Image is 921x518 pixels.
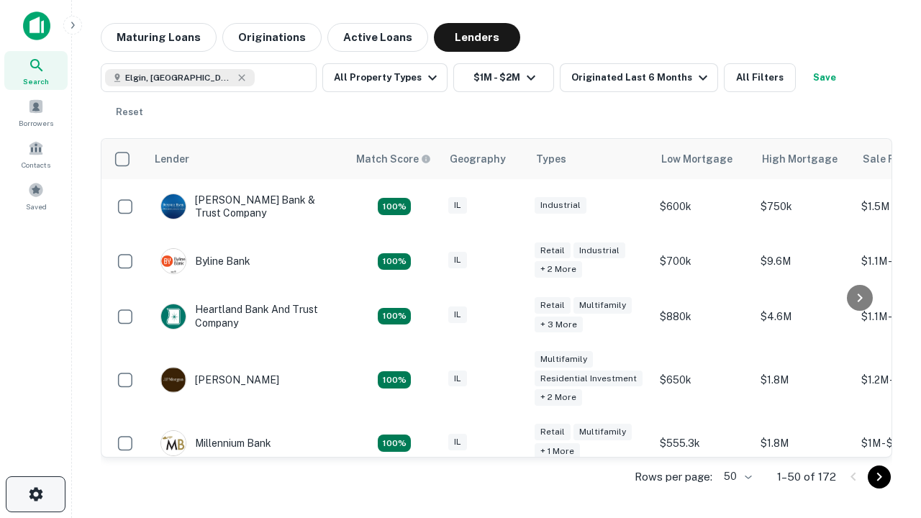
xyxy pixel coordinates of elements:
div: Byline Bank [160,248,250,274]
div: IL [448,306,467,323]
img: capitalize-icon.png [23,12,50,40]
td: $9.6M [753,234,854,288]
div: Heartland Bank And Trust Company [160,303,333,329]
td: $650k [653,344,753,417]
div: Retail [535,242,571,259]
div: Matching Properties: 23, hasApolloMatch: undefined [378,371,411,388]
div: Industrial [573,242,625,259]
div: Matching Properties: 19, hasApolloMatch: undefined [378,308,411,325]
a: Contacts [4,135,68,173]
button: Maturing Loans [101,23,217,52]
button: Lenders [434,23,520,52]
button: $1M - $2M [453,63,554,92]
div: Industrial [535,197,586,214]
div: IL [448,197,467,214]
div: Retail [535,297,571,314]
th: Lender [146,139,348,179]
button: Save your search to get updates of matches that match your search criteria. [802,63,848,92]
div: Multifamily [573,297,632,314]
img: picture [161,368,186,392]
button: All Filters [724,63,796,92]
h6: Match Score [356,151,428,167]
div: IL [448,434,467,450]
td: $750k [753,179,854,234]
div: High Mortgage [762,150,838,168]
th: Geography [441,139,527,179]
div: [PERSON_NAME] Bank & Trust Company [160,194,333,219]
button: Active Loans [327,23,428,52]
p: 1–50 of 172 [777,468,836,486]
img: picture [161,249,186,273]
div: IL [448,371,467,387]
iframe: Chat Widget [849,403,921,472]
span: Borrowers [19,117,53,129]
td: $700k [653,234,753,288]
div: Residential Investment [535,371,643,387]
div: Originated Last 6 Months [571,69,712,86]
div: Retail [535,424,571,440]
a: Search [4,51,68,90]
th: Types [527,139,653,179]
p: Rows per page: [635,468,712,486]
span: Elgin, [GEOGRAPHIC_DATA], [GEOGRAPHIC_DATA] [125,71,233,84]
button: Reset [106,98,153,127]
img: picture [161,194,186,219]
div: + 2 more [535,261,582,278]
a: Borrowers [4,93,68,132]
td: $4.6M [753,288,854,343]
div: Multifamily [535,351,593,368]
td: $1.8M [753,416,854,471]
div: Low Mortgage [661,150,732,168]
td: $1.8M [753,344,854,417]
a: Saved [4,176,68,215]
th: Capitalize uses an advanced AI algorithm to match your search with the best lender. The match sco... [348,139,441,179]
span: Saved [26,201,47,212]
div: Matching Properties: 28, hasApolloMatch: undefined [378,198,411,215]
img: picture [161,431,186,455]
div: Capitalize uses an advanced AI algorithm to match your search with the best lender. The match sco... [356,151,431,167]
div: 50 [718,466,754,487]
div: Matching Properties: 16, hasApolloMatch: undefined [378,435,411,452]
th: High Mortgage [753,139,854,179]
div: Multifamily [573,424,632,440]
div: Types [536,150,566,168]
div: + 2 more [535,389,582,406]
img: picture [161,304,186,329]
div: + 1 more [535,443,580,460]
th: Low Mortgage [653,139,753,179]
div: Lender [155,150,189,168]
span: Search [23,76,49,87]
div: Matching Properties: 18, hasApolloMatch: undefined [378,253,411,271]
button: All Property Types [322,63,448,92]
td: $555.3k [653,416,753,471]
div: IL [448,252,467,268]
span: Contacts [22,159,50,171]
div: [PERSON_NAME] [160,367,279,393]
button: Originated Last 6 Months [560,63,718,92]
div: + 3 more [535,317,583,333]
td: $880k [653,288,753,343]
td: $600k [653,179,753,234]
button: Originations [222,23,322,52]
div: Millennium Bank [160,430,271,456]
button: Go to next page [868,465,891,489]
div: Geography [450,150,506,168]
